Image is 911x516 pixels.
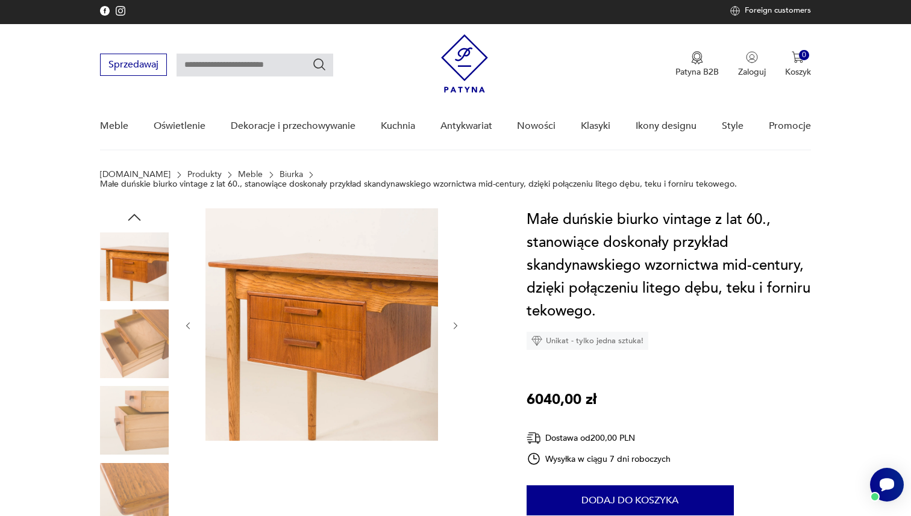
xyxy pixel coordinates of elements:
[280,170,303,179] a: Biurka
[785,66,811,78] p: Koszyk
[691,51,703,64] img: Ikona medalu
[100,61,167,70] a: Sprzedawaj
[238,170,263,179] a: Meble
[231,103,355,149] a: Dekoracje i przechowywanie
[636,103,697,149] a: Ikony designu
[745,6,811,16] p: Foreign customers
[154,103,205,149] a: Oświetlenie
[527,431,671,446] div: Dostawa od 200,00 PLN
[738,51,766,78] button: Zaloguj
[769,103,811,149] a: Promocje
[100,170,171,179] a: [DOMAIN_NAME]
[100,232,169,301] img: Zdjęcie produktu Małe duńskie biurko vintage z lat 60., stanowiące doskonały przykład skandynawsk...
[675,51,719,78] button: Patyna B2B
[100,386,169,455] img: Zdjęcie produktu Małe duńskie biurko vintage z lat 60., stanowiące doskonały przykład skandynawsk...
[730,6,811,16] a: Foreign customers
[441,34,488,93] img: Patyna - sklep z meblami i dekoracjami vintage
[100,6,110,16] img: Facebook
[527,208,811,323] h1: Małe duńskie biurko vintage z lat 60., stanowiące doskonały przykład skandynawskiego wzornictwa m...
[517,103,556,149] a: Nowości
[792,51,804,63] img: Ikona koszyka
[527,452,671,466] div: Wysyłka w ciągu 7 dni roboczych
[100,179,737,189] p: Małe duńskie biurko vintage z lat 60., stanowiące doskonały przykład skandynawskiego wzornictwa m...
[531,335,542,346] img: Ikona diamentu
[722,103,744,149] a: Style
[675,66,719,78] p: Patyna B2B
[527,431,541,446] img: Ikona dostawy
[870,468,904,502] iframe: Smartsupp widget button
[730,6,740,16] img: Ikona świata
[381,103,415,149] a: Kuchnia
[785,51,811,78] button: 0Koszyk
[205,208,438,441] img: Zdjęcie produktu Małe duńskie biurko vintage z lat 60., stanowiące doskonały przykład skandynawsk...
[746,51,758,63] img: Ikonka użytkownika
[527,388,596,411] p: 6040,00 zł
[187,170,222,179] a: Produkty
[100,54,167,76] button: Sprzedawaj
[100,103,128,149] a: Meble
[738,66,766,78] p: Zaloguj
[312,57,327,72] button: Szukaj
[527,332,648,350] div: Unikat - tylko jedna sztuka!
[440,103,492,149] a: Antykwariat
[581,103,610,149] a: Klasyki
[527,485,734,515] button: Dodaj do koszyka
[675,51,719,78] a: Ikona medaluPatyna B2B
[100,309,169,378] img: Zdjęcie produktu Małe duńskie biurko vintage z lat 60., stanowiące doskonały przykład skandynawsk...
[799,50,809,60] div: 0
[116,6,125,16] img: Facebook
